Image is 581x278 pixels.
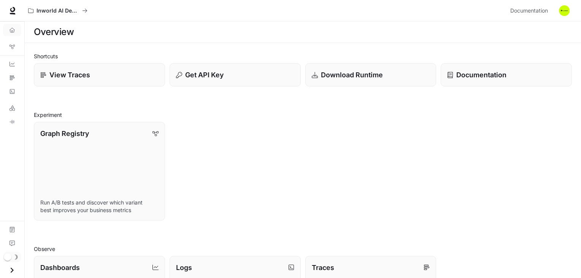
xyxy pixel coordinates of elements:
[559,5,570,16] img: User avatar
[34,63,165,86] a: View Traces
[40,262,80,273] p: Dashboards
[49,70,90,80] p: View Traces
[557,3,572,18] button: User avatar
[3,262,21,278] button: Open drawer
[441,63,572,86] a: Documentation
[3,102,21,114] a: LLM Playground
[3,41,21,53] a: Graph Registry
[3,72,21,84] a: Traces
[170,63,301,86] button: Get API Key
[3,116,21,128] a: TTS Playground
[321,70,383,80] p: Download Runtime
[3,237,21,249] a: Feedback
[34,111,572,119] h2: Experiment
[34,52,572,60] h2: Shortcuts
[305,63,437,86] a: Download Runtime
[3,85,21,97] a: Logs
[3,24,21,36] a: Overview
[34,24,74,40] h1: Overview
[3,58,21,70] a: Dashboards
[3,224,21,236] a: Documentation
[40,128,89,139] p: Graph Registry
[37,8,79,14] p: Inworld AI Demos
[312,262,334,273] p: Traces
[25,3,91,18] button: All workspaces
[4,252,11,261] span: Dark mode toggle
[34,245,572,253] h2: Observe
[40,199,159,214] p: Run A/B tests and discover which variant best improves your business metrics
[34,122,165,220] a: Graph RegistryRun A/B tests and discover which variant best improves your business metrics
[510,6,548,16] span: Documentation
[185,70,224,80] p: Get API Key
[176,262,192,273] p: Logs
[507,3,554,18] a: Documentation
[456,70,506,80] p: Documentation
